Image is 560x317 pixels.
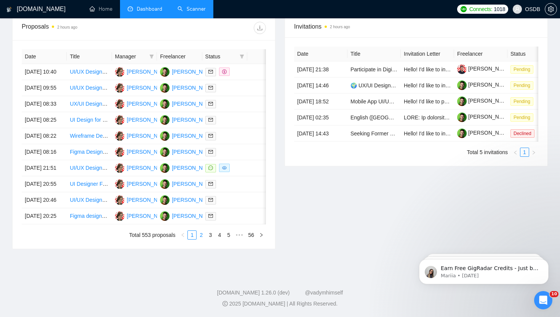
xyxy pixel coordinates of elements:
[172,84,216,92] div: [PERSON_NAME]
[127,212,171,220] div: [PERSON_NAME]
[67,64,112,80] td: UI/UX Designer Needed – Customer & Provider Apps for Tasklyst
[215,230,224,240] li: 4
[67,128,112,144] td: Wireframe Design for AI-Powered Student Note-Taking App in Figma
[294,109,347,126] td: [DATE] 02:35
[115,132,171,138] a: AK[PERSON_NAME]
[112,49,157,64] th: Manager
[254,22,266,34] button: download
[160,195,170,205] img: BH
[70,213,171,219] a: Figma designer Health vitamin online store
[305,290,343,296] a: @vadymhimself
[22,112,67,128] td: [DATE] 08:25
[115,179,125,189] img: AK
[457,97,467,106] img: c16pGwGrh3ocwXKs_QLemoNvxF5hxZwYyk4EQ7X_OQYVbd2jgSzNEOmhmNm2noYs8N
[510,97,533,106] span: Pending
[294,61,347,77] td: [DATE] 21:38
[172,196,216,204] div: [PERSON_NAME]
[467,148,508,157] li: Total 5 invitations
[233,230,245,240] span: •••
[347,77,401,93] td: 🌍 UX/UI Designer to Shape the Future of a Community & Marketplace App (Figma MVP Prototype)
[208,117,213,122] span: mail
[22,80,67,96] td: [DATE] 09:55
[22,22,144,34] div: Proposals
[160,147,170,157] img: BH
[70,133,272,139] a: Wireframe Design for AI-Powered Student Note-Taking App in [GEOGRAPHIC_DATA]
[172,148,216,156] div: [PERSON_NAME]
[254,25,266,31] span: download
[259,233,264,237] span: right
[401,47,454,61] th: Invitation Letter
[457,129,467,138] img: c16pGwGrh3ocwXKs_QLemoNvxF5hxZwYyk4EQ7X_OQYVbd2jgSzNEOmhmNm2noYs8N
[67,176,112,192] td: UI Designer For SAAS
[408,243,560,296] iframe: Intercom notifications message
[257,230,266,240] button: right
[330,25,350,29] time: 2 hours ago
[127,68,171,76] div: [PERSON_NAME]
[245,230,257,240] li: 56
[160,211,170,221] img: BH
[70,197,197,203] a: UI/UX Designer Needed for Modern Website Interface
[520,148,529,157] li: 1
[67,49,112,64] th: Title
[222,69,227,74] span: dollar
[187,230,197,240] li: 1
[197,230,206,240] li: 2
[208,198,213,202] span: mail
[22,176,67,192] td: [DATE] 20:55
[224,231,233,239] a: 5
[160,132,216,138] a: BH[PERSON_NAME]
[137,6,162,12] span: Dashboard
[22,208,67,224] td: [DATE] 20:25
[157,49,202,64] th: Freelancer
[115,52,146,61] span: Manager
[208,182,213,186] span: mail
[347,126,401,142] td: Seeking Former Leaders from Tinder, Bumble, Hinge, etc. – Paid Survey
[67,160,112,176] td: UI/UX Designer Needed for SaaS Marketplace Prototype
[115,115,125,125] img: AK
[510,130,538,136] a: Declined
[457,114,512,120] a: [PERSON_NAME]
[172,68,216,76] div: [PERSON_NAME]
[510,129,534,138] span: Declined
[461,6,467,12] img: upwork-logo.png
[206,230,215,240] li: 3
[454,47,507,61] th: Freelancer
[160,67,170,77] img: BH
[115,83,125,93] img: AK
[206,231,214,239] a: 3
[70,117,191,123] a: UI Design for Mobile App in [GEOGRAPHIC_DATA]
[511,148,520,157] li: Previous Page
[115,148,171,154] a: AK[PERSON_NAME]
[22,128,67,144] td: [DATE] 08:22
[22,160,67,176] td: [DATE] 21:51
[70,149,189,155] a: Figma Designer for iOS & macOS AI Assistant App
[510,66,536,72] a: Pending
[127,164,171,172] div: [PERSON_NAME]
[178,6,206,12] a: searchScanner
[115,147,125,157] img: AK
[6,3,12,16] img: logo
[172,180,216,188] div: [PERSON_NAME]
[160,180,216,187] a: BH[PERSON_NAME]
[208,134,213,138] span: mail
[115,131,125,141] img: AK
[160,83,170,93] img: BH
[457,98,512,104] a: [PERSON_NAME]
[294,93,347,109] td: [DATE] 18:52
[188,231,196,239] a: 1
[222,166,227,170] span: eye
[115,163,125,173] img: AK
[457,66,512,72] a: [PERSON_NAME]
[205,52,237,61] span: Status
[222,301,228,306] span: copyright
[127,148,171,156] div: [PERSON_NAME]
[217,290,290,296] a: [DOMAIN_NAME] 1.26.0 (dev)
[70,85,222,91] a: UI/UX Designer Needed for App and Website Design with Figma
[197,231,205,239] a: 2
[238,51,246,62] span: filter
[208,150,213,154] span: mail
